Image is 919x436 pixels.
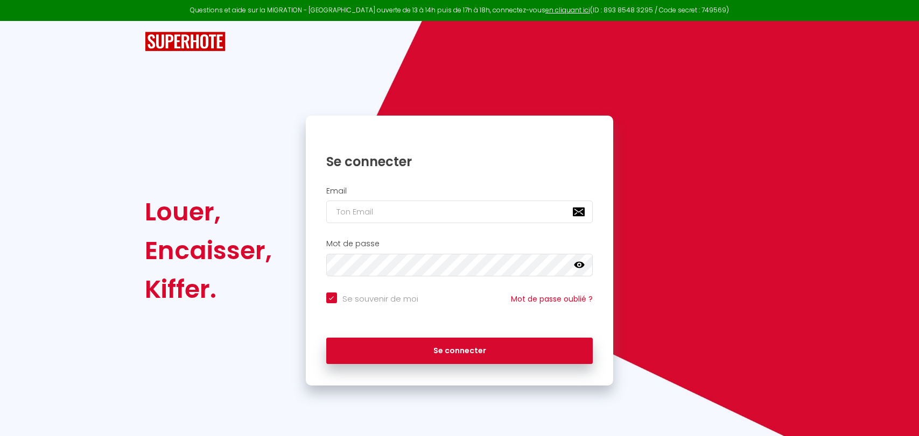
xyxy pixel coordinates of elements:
[326,153,593,170] h1: Se connecter
[145,270,272,309] div: Kiffer.
[145,32,226,52] img: SuperHote logo
[326,239,593,248] h2: Mot de passe
[145,192,272,231] div: Louer,
[545,5,590,15] a: en cliquant ici
[511,294,593,304] a: Mot de passe oublié ?
[145,231,272,270] div: Encaisser,
[326,338,593,364] button: Se connecter
[326,201,593,223] input: Ton Email
[326,187,593,196] h2: Email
